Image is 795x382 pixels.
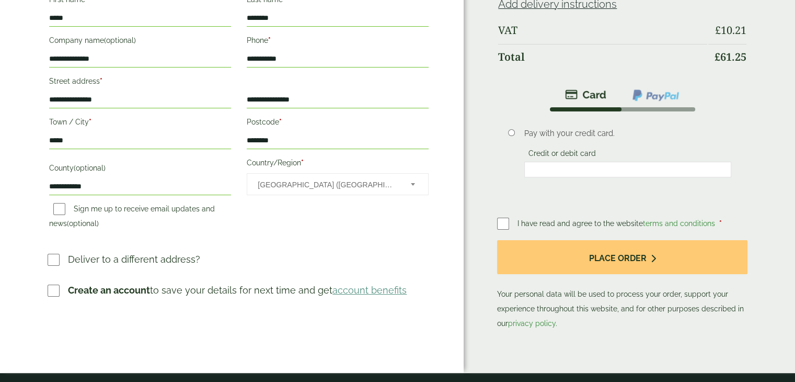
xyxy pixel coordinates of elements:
p: Deliver to a different address? [68,252,200,266]
label: County [49,161,231,178]
img: ppcp-gateway.png [631,88,680,102]
iframe: Secure card payment input frame [527,165,728,174]
label: Country/Region [247,155,429,173]
abbr: required [301,159,304,167]
span: United Kingdom (UK) [258,174,397,196]
abbr: required [100,77,102,85]
p: Your personal data will be used to process your order, support your experience throughout this we... [497,240,747,331]
abbr: required [268,36,271,44]
span: (optional) [104,36,136,44]
label: Postcode [247,115,429,132]
abbr: required [279,118,282,126]
th: Total [498,44,707,70]
strong: Create an account [68,285,150,296]
th: VAT [498,18,707,43]
label: Sign me up to receive email updates and news [49,205,215,231]
img: stripe.png [565,88,606,101]
span: £ [715,50,720,64]
p: Pay with your credit card. [524,128,731,139]
label: Street address [49,74,231,92]
span: I have read and agree to the website [517,219,717,228]
button: Place order [497,240,747,274]
label: Credit or debit card [524,149,600,161]
a: privacy policy [508,319,556,328]
span: (optional) [67,219,99,228]
bdi: 61.25 [715,50,746,64]
input: Sign me up to receive email updates and news(optional) [53,203,65,215]
p: to save your details for next time and get [68,283,407,297]
span: £ [715,23,721,37]
span: (optional) [74,164,106,172]
a: terms and conditions [643,219,715,228]
bdi: 10.21 [715,23,746,37]
a: account benefits [332,285,407,296]
label: Company name [49,33,231,51]
label: Town / City [49,115,231,132]
abbr: required [719,219,722,228]
label: Phone [247,33,429,51]
abbr: required [89,118,91,126]
span: Country/Region [247,173,429,195]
